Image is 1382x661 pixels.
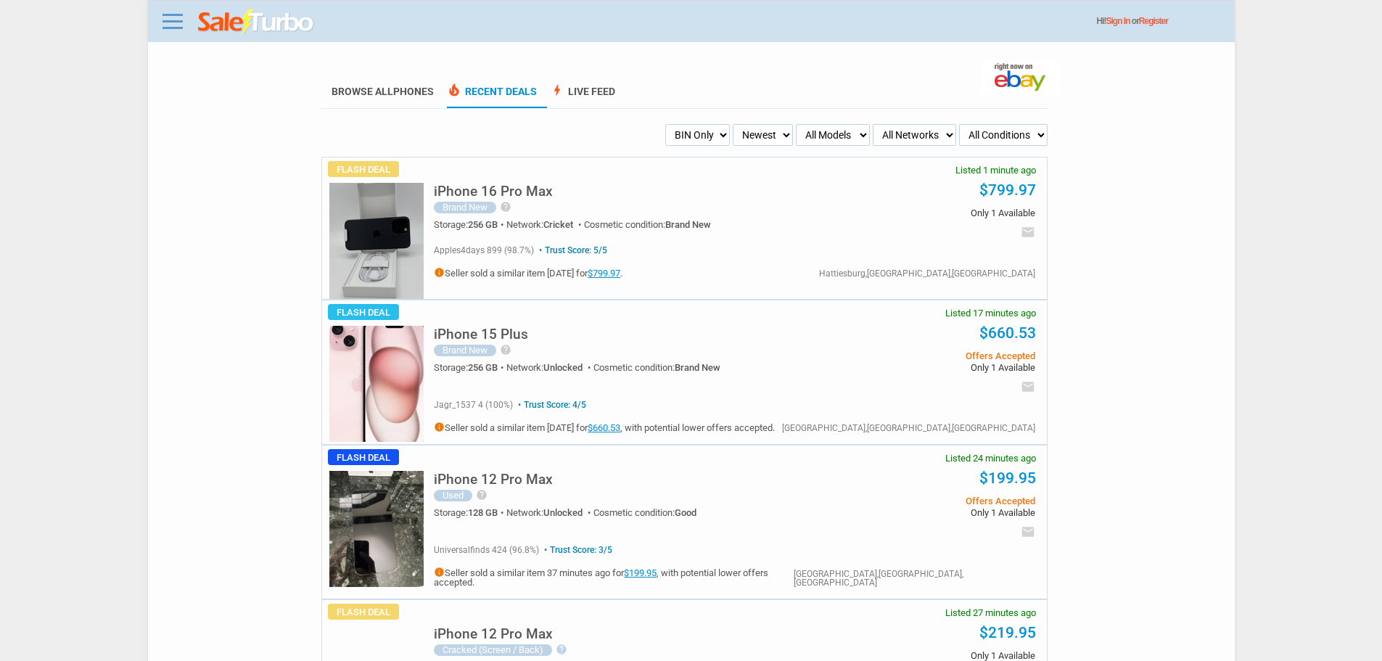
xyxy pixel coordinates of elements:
[1021,525,1035,539] i: email
[541,545,612,555] span: Trust Score: 3/5
[329,471,424,587] img: s-l225.jpg
[945,608,1036,617] span: Listed 27 minutes ago
[506,220,584,229] div: Network:
[328,304,399,320] span: Flash Deal
[329,183,424,299] img: s-l225.jpg
[332,86,434,97] a: Browse AllPhones
[506,363,593,372] div: Network:
[500,201,511,213] i: help
[945,308,1036,318] span: Listed 17 minutes ago
[945,453,1036,463] span: Listed 24 minutes ago
[329,326,424,442] img: s-l225.jpg
[328,604,399,620] span: Flash Deal
[816,496,1035,506] span: Offers Accepted
[588,268,620,279] a: $799.97
[816,208,1035,218] span: Only 1 Available
[434,422,775,432] h5: Seller sold a similar item [DATE] for , with potential lower offers accepted.
[1097,16,1106,26] span: Hi!
[979,181,1036,199] a: $799.97
[979,469,1036,487] a: $199.95
[447,83,461,97] span: local_fire_department
[816,363,1035,372] span: Only 1 Available
[543,362,583,373] span: Unlocked
[468,362,498,373] span: 256 GB
[434,475,553,486] a: iPhone 12 Pro Max
[550,86,615,108] a: boltLive Feed
[979,324,1036,342] a: $660.53
[506,508,593,517] div: Network:
[819,269,1035,278] div: Hattiesburg,[GEOGRAPHIC_DATA],[GEOGRAPHIC_DATA]
[556,644,567,655] i: help
[543,219,573,230] span: Cricket
[434,508,506,517] div: Storage:
[434,400,513,410] span: jagr_1537 4 (100%)
[434,567,794,587] h5: Seller sold a similar item 37 minutes ago for , with potential lower offers accepted.
[515,400,586,410] span: Trust Score: 4/5
[500,344,511,356] i: help
[434,363,506,372] div: Storage:
[434,220,506,229] div: Storage:
[782,424,1035,432] div: [GEOGRAPHIC_DATA],[GEOGRAPHIC_DATA],[GEOGRAPHIC_DATA]
[434,330,528,341] a: iPhone 15 Plus
[434,630,553,641] a: iPhone 12 Pro Max
[434,267,445,278] i: info
[675,362,720,373] span: Brand New
[593,363,720,372] div: Cosmetic condition:
[624,567,657,578] a: $199.95
[816,508,1035,517] span: Only 1 Available
[665,219,711,230] span: Brand New
[434,472,553,486] h5: iPhone 12 Pro Max
[476,489,488,501] i: help
[434,545,539,555] span: universalfinds 424 (96.8%)
[468,507,498,518] span: 128 GB
[393,86,434,97] span: Phones
[979,624,1036,641] a: $219.95
[434,245,534,255] span: apples4days 899 (98.7%)
[675,507,696,518] span: Good
[434,202,496,213] div: Brand New
[434,345,496,356] div: Brand New
[1139,16,1168,26] a: Register
[1106,16,1130,26] a: Sign In
[434,644,552,656] div: Cracked (Screen / Back)
[550,83,564,97] span: bolt
[593,508,696,517] div: Cosmetic condition:
[468,219,498,230] span: 256 GB
[584,220,711,229] div: Cosmetic condition:
[434,567,445,578] i: info
[328,449,399,465] span: Flash Deal
[536,245,607,255] span: Trust Score: 5/5
[434,327,528,341] h5: iPhone 15 Plus
[816,651,1035,660] span: Only 1 Available
[955,165,1036,175] span: Listed 1 minute ago
[794,570,1035,587] div: [GEOGRAPHIC_DATA],[GEOGRAPHIC_DATA],[GEOGRAPHIC_DATA]
[447,86,537,108] a: local_fire_departmentRecent Deals
[328,161,399,177] span: Flash Deal
[434,187,553,198] a: iPhone 16 Pro Max
[1021,225,1035,239] i: email
[434,184,553,198] h5: iPhone 16 Pro Max
[543,507,583,518] span: Unlocked
[198,9,315,36] img: saleturbo.com - Online Deals and Discount Coupons
[434,422,445,432] i: info
[1132,16,1168,26] span: or
[816,351,1035,361] span: Offers Accepted
[434,627,553,641] h5: iPhone 12 Pro Max
[588,422,620,433] a: $660.53
[1021,379,1035,394] i: email
[434,490,472,501] div: Used
[434,267,622,278] h5: Seller sold a similar item [DATE] for .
